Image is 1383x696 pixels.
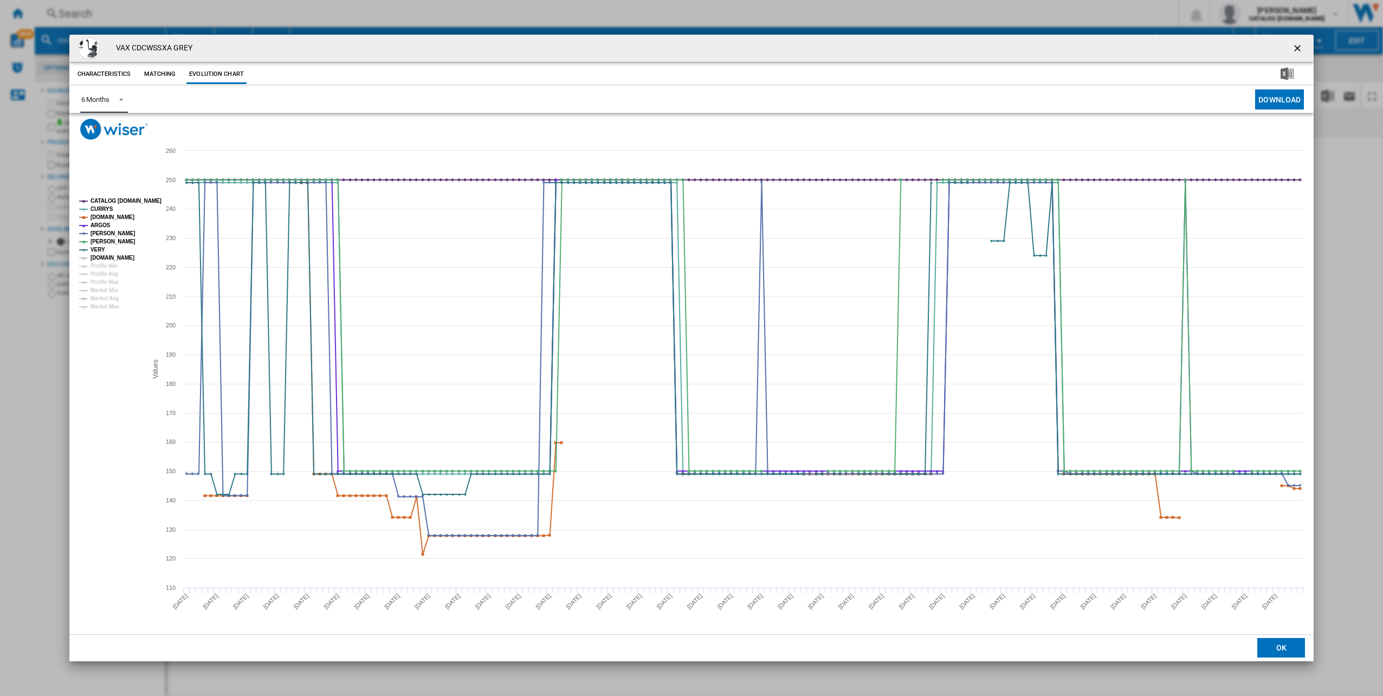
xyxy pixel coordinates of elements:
[928,592,946,610] tspan: [DATE]
[988,592,1006,610] tspan: [DATE]
[292,592,310,610] tspan: [DATE]
[166,410,176,416] tspan: 170
[166,235,176,241] tspan: 230
[91,239,135,244] tspan: [PERSON_NAME]
[166,322,176,328] tspan: 200
[166,381,176,387] tspan: 180
[716,592,734,610] tspan: [DATE]
[69,35,1314,661] md-dialog: Product popup
[91,222,111,228] tspan: ARGOS
[1109,592,1127,610] tspan: [DATE]
[1169,592,1187,610] tspan: [DATE]
[166,497,176,504] tspan: 140
[534,592,552,610] tspan: [DATE]
[91,263,118,269] tspan: Profile Min
[91,198,161,204] tspan: CATALOG [DOMAIN_NAME]
[91,279,119,285] tspan: Profile Max
[78,37,100,59] img: 4012173_R_Z001A
[1281,67,1294,80] img: excel-24x24.png
[1139,592,1157,610] tspan: [DATE]
[776,592,794,610] tspan: [DATE]
[413,592,431,610] tspan: [DATE]
[625,592,643,610] tspan: [DATE]
[594,592,612,610] tspan: [DATE]
[166,205,176,212] tspan: 240
[201,592,219,610] tspan: [DATE]
[166,147,176,154] tspan: 260
[91,214,134,220] tspan: [DOMAIN_NAME]
[655,592,673,610] tspan: [DATE]
[806,592,824,610] tspan: [DATE]
[565,592,583,610] tspan: [DATE]
[837,592,855,610] tspan: [DATE]
[1263,65,1311,84] button: Download in Excel
[1230,592,1248,610] tspan: [DATE]
[166,293,176,300] tspan: 210
[958,592,975,610] tspan: [DATE]
[75,65,134,84] button: Characteristics
[166,555,176,562] tspan: 120
[322,592,340,610] tspan: [DATE]
[231,592,249,610] tspan: [DATE]
[1200,592,1218,610] tspan: [DATE]
[152,360,159,379] tspan: Values
[91,255,134,261] tspan: [DOMAIN_NAME]
[504,592,522,610] tspan: [DATE]
[353,592,371,610] tspan: [DATE]
[186,65,247,84] button: Evolution chart
[91,271,118,277] tspan: Profile Avg
[474,592,492,610] tspan: [DATE]
[1049,592,1067,610] tspan: [DATE]
[91,206,113,212] tspan: CURRYS
[91,230,135,236] tspan: [PERSON_NAME]
[383,592,400,610] tspan: [DATE]
[1079,592,1097,610] tspan: [DATE]
[80,119,148,140] img: logo_wiser_300x94.png
[81,95,109,104] div: 6 Months
[136,65,184,84] button: Matching
[166,351,176,358] tspan: 190
[443,592,461,610] tspan: [DATE]
[166,177,176,183] tspan: 250
[166,584,176,591] tspan: 110
[1018,592,1036,610] tspan: [DATE]
[91,287,118,293] tspan: Market Min
[1288,37,1309,59] button: getI18NText('BUTTONS.CLOSE_DIALOG')
[867,592,885,610] tspan: [DATE]
[686,592,703,610] tspan: [DATE]
[262,592,280,610] tspan: [DATE]
[166,468,176,474] tspan: 150
[91,304,120,310] tspan: Market Max
[1292,43,1305,56] ng-md-icon: getI18NText('BUTTONS.CLOSE_DIALOG')
[166,439,176,445] tspan: 160
[1257,638,1305,658] button: OK
[166,526,176,533] tspan: 130
[746,592,764,610] tspan: [DATE]
[1255,89,1304,109] button: Download
[171,592,189,610] tspan: [DATE]
[1261,592,1278,610] tspan: [DATE]
[91,247,105,253] tspan: VERY
[166,264,176,270] tspan: 220
[91,295,119,301] tspan: Market Avg
[897,592,915,610] tspan: [DATE]
[111,43,193,54] h4: VAX CDCWSSXA GREY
